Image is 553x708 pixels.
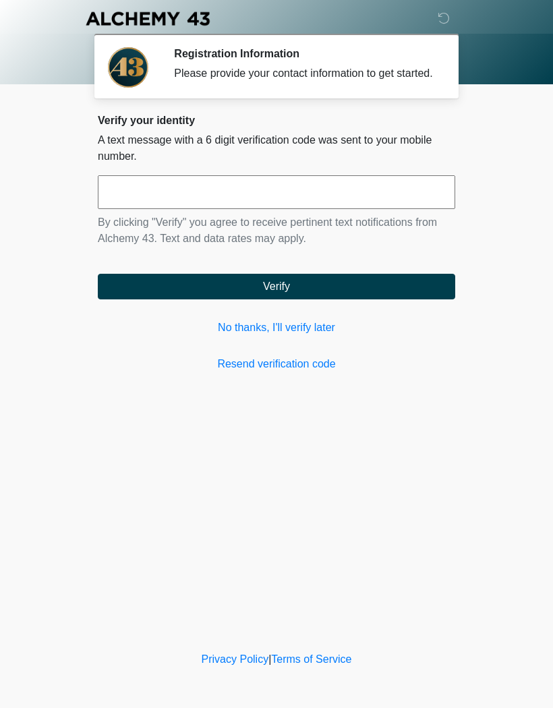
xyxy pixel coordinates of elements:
[98,214,455,247] p: By clicking "Verify" you agree to receive pertinent text notifications from Alchemy 43. Text and ...
[98,114,455,127] h2: Verify your identity
[108,47,148,88] img: Agent Avatar
[174,65,435,82] div: Please provide your contact information to get started.
[271,653,351,665] a: Terms of Service
[98,132,455,165] p: A text message with a 6 digit verification code was sent to your mobile number.
[98,274,455,299] button: Verify
[174,47,435,60] h2: Registration Information
[84,10,211,27] img: Alchemy 43 Logo
[98,320,455,336] a: No thanks, I'll verify later
[98,356,455,372] a: Resend verification code
[202,653,269,665] a: Privacy Policy
[268,653,271,665] a: |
